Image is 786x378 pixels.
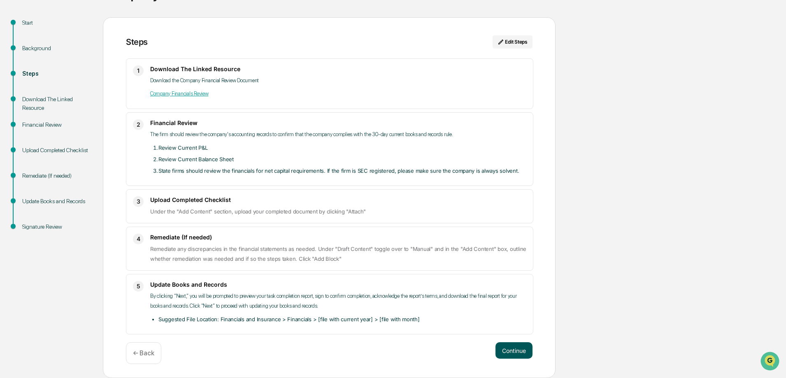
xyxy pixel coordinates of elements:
div: Download The Linked Resource [22,95,90,112]
span: Data Lookup [16,119,52,128]
h3: Remediate (If needed) [150,234,526,241]
h3: Financial Review [150,119,526,126]
a: 🗄️Attestations [56,100,105,115]
span: 1 [137,66,140,76]
a: 🖐️Preclearance [5,100,56,115]
p: How can we help? [8,17,150,30]
span: 3 [137,197,140,206]
iframe: Open customer support [760,351,782,373]
p: Download the Company Financial Review Document [150,76,526,86]
p: ← Back [133,349,154,357]
div: 🔎 [8,120,15,127]
li: Review Current P&L [158,143,526,153]
span: Pylon [82,139,100,146]
span: 5 [137,281,140,291]
div: 🖐️ [8,104,15,111]
span: Remediate any discrepancies in the financial statements as needed. Under "Draft Content" toggle o... [150,246,526,262]
div: Remediate (If needed) [22,172,90,180]
span: 2 [137,120,140,130]
div: Steps [126,37,148,47]
div: 🗄️ [60,104,66,111]
h3: Update Books and Records [150,281,526,288]
div: Signature Review [22,223,90,231]
span: 4 [137,234,140,244]
button: Start new chat [140,65,150,75]
span: Under the "Add Content" section, upload your completed document by clicking "Attach" [150,208,366,215]
div: Financial Review [22,121,90,129]
li: State firms should review the financials for net capital requirements. If the firm is SEC registe... [158,166,526,176]
button: Continue [495,342,533,359]
h3: Download The Linked Resource [150,65,526,72]
h3: Upload Completed Checklist [150,196,526,203]
div: Start [22,19,90,27]
div: Steps [22,70,90,78]
div: Background [22,44,90,53]
span: Attestations [68,104,102,112]
a: Company Financials Review [150,90,209,97]
li: Suggested File Location: Financials and Insurance > Financials > [file with current year] > [file... [158,314,526,324]
img: 1746055101610-c473b297-6a78-478c-a979-82029cc54cd1 [8,63,23,78]
li: Review Current Balance Sheet [158,154,526,164]
a: Powered byPylon [58,139,100,146]
div: Upload Completed Checklist [22,146,90,155]
p: The firm should review the company's accounting records to confirm that the company complies with... [150,130,526,139]
div: Update Books and Records [22,197,90,206]
div: Start new chat [28,63,135,71]
button: Edit Steps [493,35,533,49]
span: Preclearance [16,104,53,112]
p: By clicking “Next,” you will be prompted to preview your task completion report, sign to confirm ... [150,291,526,311]
a: 🔎Data Lookup [5,116,55,131]
div: We're available if you need us! [28,71,104,78]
